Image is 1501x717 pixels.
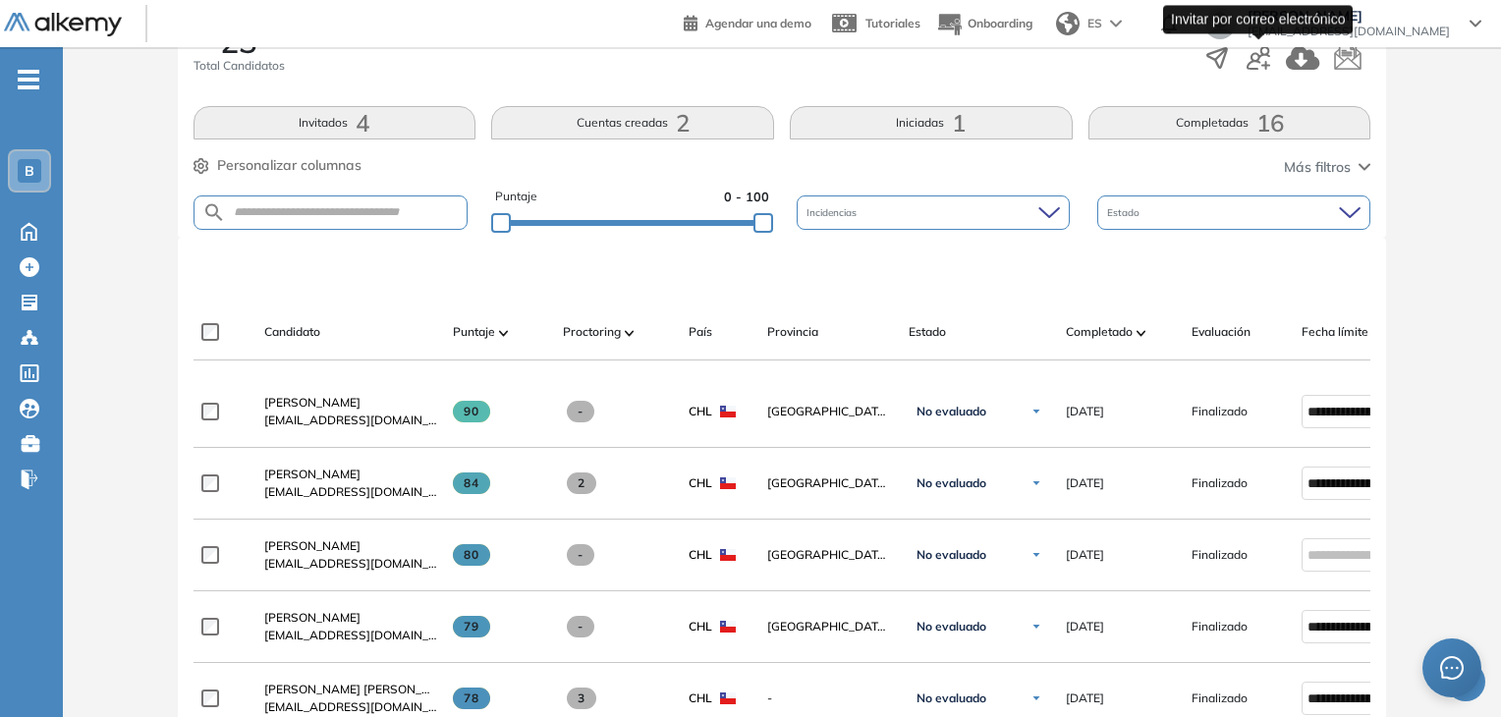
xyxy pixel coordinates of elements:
[917,404,986,419] span: No evaluado
[217,155,361,176] span: Personalizar columnas
[1192,474,1248,492] span: Finalizado
[264,483,437,501] span: [EMAIL_ADDRESS][DOMAIN_NAME]
[453,472,491,494] span: 84
[1137,330,1146,336] img: [missing "en.ARROW_ALT" translation]
[1192,618,1248,635] span: Finalizado
[689,403,712,420] span: CHL
[567,688,597,709] span: 3
[1097,195,1370,230] div: Estado
[720,477,736,489] img: CHL
[567,472,597,494] span: 2
[1284,157,1370,178] button: Más filtros
[1107,205,1143,220] span: Estado
[194,106,476,139] button: Invitados4
[767,689,893,707] span: -
[1030,477,1042,489] img: Ícono de flecha
[689,689,712,707] span: CHL
[202,200,226,225] img: SEARCH_ALT
[767,546,893,564] span: [GEOGRAPHIC_DATA][PERSON_NAME]
[684,10,811,33] a: Agendar una demo
[1284,157,1351,178] span: Más filtros
[1192,689,1248,707] span: Finalizado
[767,323,818,341] span: Provincia
[1192,546,1248,564] span: Finalizado
[797,195,1070,230] div: Incidencias
[806,205,861,220] span: Incidencias
[917,619,986,634] span: No evaluado
[1030,406,1042,417] img: Ícono de flecha
[767,403,893,420] span: [GEOGRAPHIC_DATA][PERSON_NAME]
[968,16,1032,30] span: Onboarding
[567,544,595,566] span: -
[917,690,986,706] span: No evaluado
[264,609,437,627] a: [PERSON_NAME]
[1110,20,1122,28] img: arrow
[567,401,595,422] span: -
[264,537,437,555] a: [PERSON_NAME]
[1163,5,1353,33] div: Invitar por correo electrónico
[264,394,437,412] a: [PERSON_NAME]
[909,323,946,341] span: Estado
[689,474,712,492] span: CHL
[1030,692,1042,704] img: Ícono de flecha
[767,474,893,492] span: [GEOGRAPHIC_DATA][PERSON_NAME]
[1066,689,1104,707] span: [DATE]
[495,188,537,206] span: Puntaje
[18,78,39,82] i: -
[453,616,491,637] span: 79
[917,547,986,563] span: No evaluado
[720,692,736,704] img: CHL
[1066,546,1104,564] span: [DATE]
[264,466,437,483] a: [PERSON_NAME]
[689,546,712,564] span: CHL
[767,618,893,635] span: [GEOGRAPHIC_DATA][PERSON_NAME]
[4,13,122,37] img: Logo
[453,544,491,566] span: 80
[567,616,595,637] span: -
[720,406,736,417] img: CHL
[264,323,320,341] span: Candidato
[625,330,635,336] img: [missing "en.ARROW_ALT" translation]
[1030,621,1042,633] img: Ícono de flecha
[1192,403,1248,420] span: Finalizado
[1066,403,1104,420] span: [DATE]
[1030,549,1042,561] img: Ícono de flecha
[689,323,712,341] span: País
[720,549,736,561] img: CHL
[25,163,34,179] span: B
[1066,618,1104,635] span: [DATE]
[264,395,361,410] span: [PERSON_NAME]
[1192,323,1251,341] span: Evaluación
[264,698,437,716] span: [EMAIL_ADDRESS][DOMAIN_NAME]
[724,188,769,206] span: 0 - 100
[1087,15,1102,32] span: ES
[264,610,361,625] span: [PERSON_NAME]
[453,401,491,422] span: 90
[264,412,437,429] span: [EMAIL_ADDRESS][DOMAIN_NAME]
[499,330,509,336] img: [missing "en.ARROW_ALT" translation]
[1440,656,1464,680] span: message
[1056,12,1080,35] img: world
[453,688,491,709] span: 78
[563,323,621,341] span: Proctoring
[453,323,495,341] span: Puntaje
[1066,323,1133,341] span: Completado
[194,155,361,176] button: Personalizar columnas
[917,475,986,491] span: No evaluado
[1302,323,1368,341] span: Fecha límite
[720,621,736,633] img: CHL
[705,16,811,30] span: Agendar una demo
[264,538,361,553] span: [PERSON_NAME]
[1088,106,1371,139] button: Completadas16
[491,106,774,139] button: Cuentas creadas2
[264,682,460,696] span: [PERSON_NAME] [PERSON_NAME]
[790,106,1073,139] button: Iniciadas1
[264,627,437,644] span: [EMAIL_ADDRESS][DOMAIN_NAME]
[264,555,437,573] span: [EMAIL_ADDRESS][DOMAIN_NAME]
[194,57,285,75] span: Total Candidatos
[689,618,712,635] span: CHL
[264,467,361,481] span: [PERSON_NAME]
[865,16,920,30] span: Tutoriales
[1066,474,1104,492] span: [DATE]
[264,681,437,698] a: [PERSON_NAME] [PERSON_NAME]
